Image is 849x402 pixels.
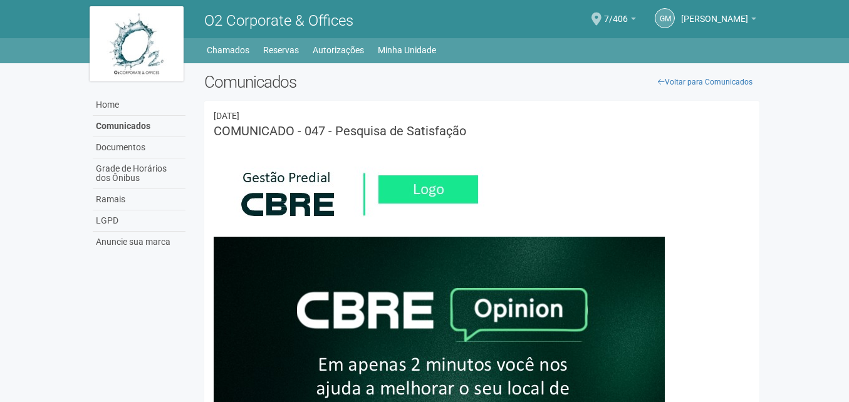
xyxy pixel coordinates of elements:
[263,41,299,59] a: Reservas
[604,2,628,24] span: 7/406
[93,137,185,158] a: Documentos
[93,232,185,252] a: Anuncie sua marca
[90,6,184,81] img: logo.jpg
[207,41,249,59] a: Chamados
[204,12,353,29] span: O2 Corporate & Offices
[93,116,185,137] a: Comunicados
[655,8,675,28] a: GM
[681,16,756,26] a: [PERSON_NAME]
[93,210,185,232] a: LGPD
[681,2,748,24] span: Guilherme Martins
[604,16,636,26] a: 7/406
[93,158,185,189] a: Grade de Horários dos Ônibus
[204,73,760,91] h2: Comunicados
[651,73,759,91] a: Voltar para Comunicados
[313,41,364,59] a: Autorizações
[93,95,185,116] a: Home
[214,125,751,137] h3: COMUNICADO - 047 - Pesquisa de Satisfação
[378,41,436,59] a: Minha Unidade
[93,189,185,210] a: Ramais
[214,110,751,121] div: 08/09/2025 19:01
